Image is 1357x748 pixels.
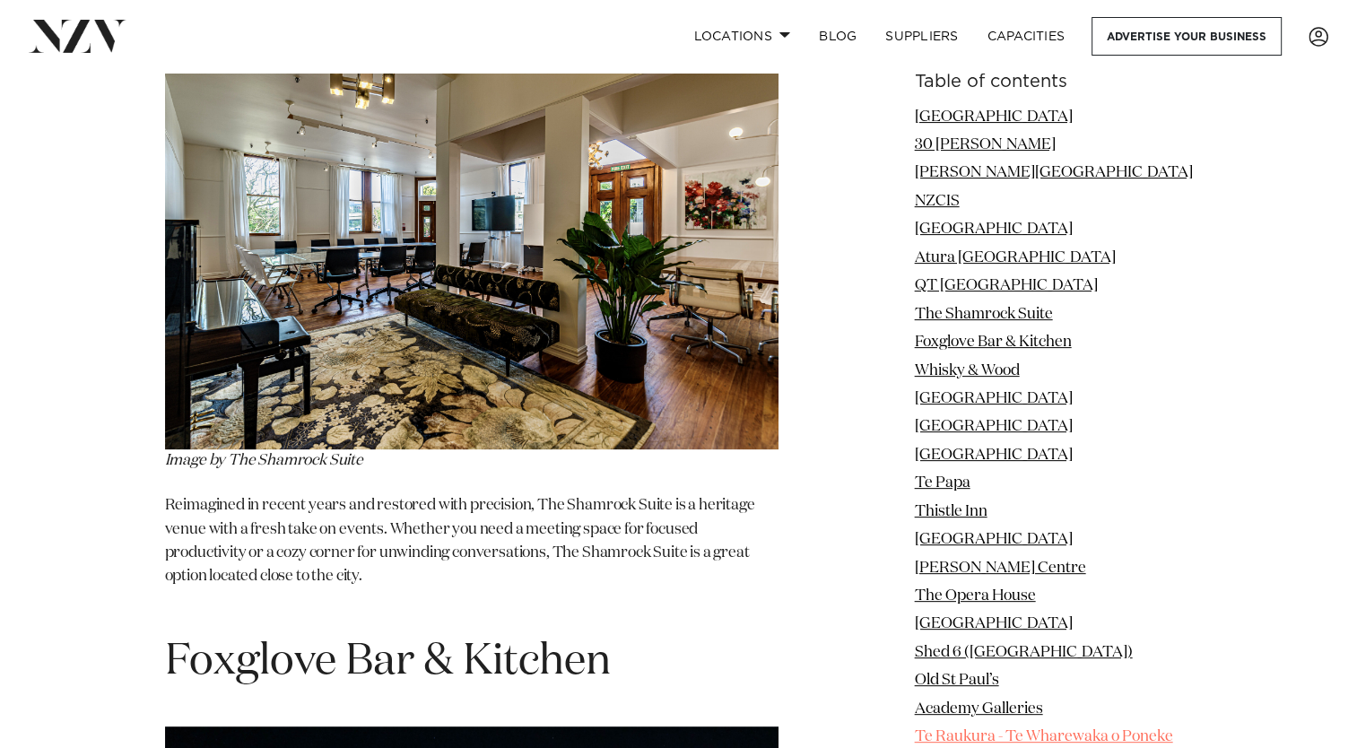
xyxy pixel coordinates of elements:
a: [GEOGRAPHIC_DATA] [915,448,1073,463]
a: [GEOGRAPHIC_DATA] [915,391,1073,406]
a: [GEOGRAPHIC_DATA] [915,420,1073,435]
span: Foxglove Bar & Kitchen [165,640,611,683]
a: Thistle Inn [915,504,987,519]
a: Foxglove Bar & Kitchen [915,335,1072,351]
a: Old St Paul’s [915,674,999,689]
h6: Table of contents [915,73,1193,91]
a: The Shamrock Suite [915,307,1053,322]
a: [GEOGRAPHIC_DATA] [915,222,1073,238]
a: Academy Galleries [915,701,1043,717]
a: Te Papa [915,476,970,491]
a: Shed 6 ([GEOGRAPHIC_DATA]) [915,645,1133,660]
a: SUPPLIERS [871,17,972,56]
a: The Opera House [915,588,1036,604]
a: Te Raukura - Te Wharewaka o Poneke [915,730,1173,745]
a: [GEOGRAPHIC_DATA] [915,533,1073,548]
a: Locations [679,17,805,56]
a: [PERSON_NAME] Centre [915,561,1086,576]
a: Advertise your business [1092,17,1282,56]
a: Whisky & Wood [915,363,1020,378]
em: Image by The Shamrock Suite [165,453,363,468]
img: nzv-logo.png [29,20,126,52]
a: [GEOGRAPHIC_DATA] [915,617,1073,632]
a: BLOG [805,17,871,56]
a: Capacities [973,17,1080,56]
a: QT [GEOGRAPHIC_DATA] [915,279,1098,294]
a: Atura [GEOGRAPHIC_DATA] [915,250,1116,265]
a: 30 [PERSON_NAME] [915,137,1056,152]
a: [PERSON_NAME][GEOGRAPHIC_DATA] [915,166,1193,181]
a: [GEOGRAPHIC_DATA] [915,109,1073,125]
a: NZCIS [915,194,960,209]
p: Reimagined in recent years and restored with precision, The Shamrock Suite is a heritage venue wi... [165,494,779,613]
